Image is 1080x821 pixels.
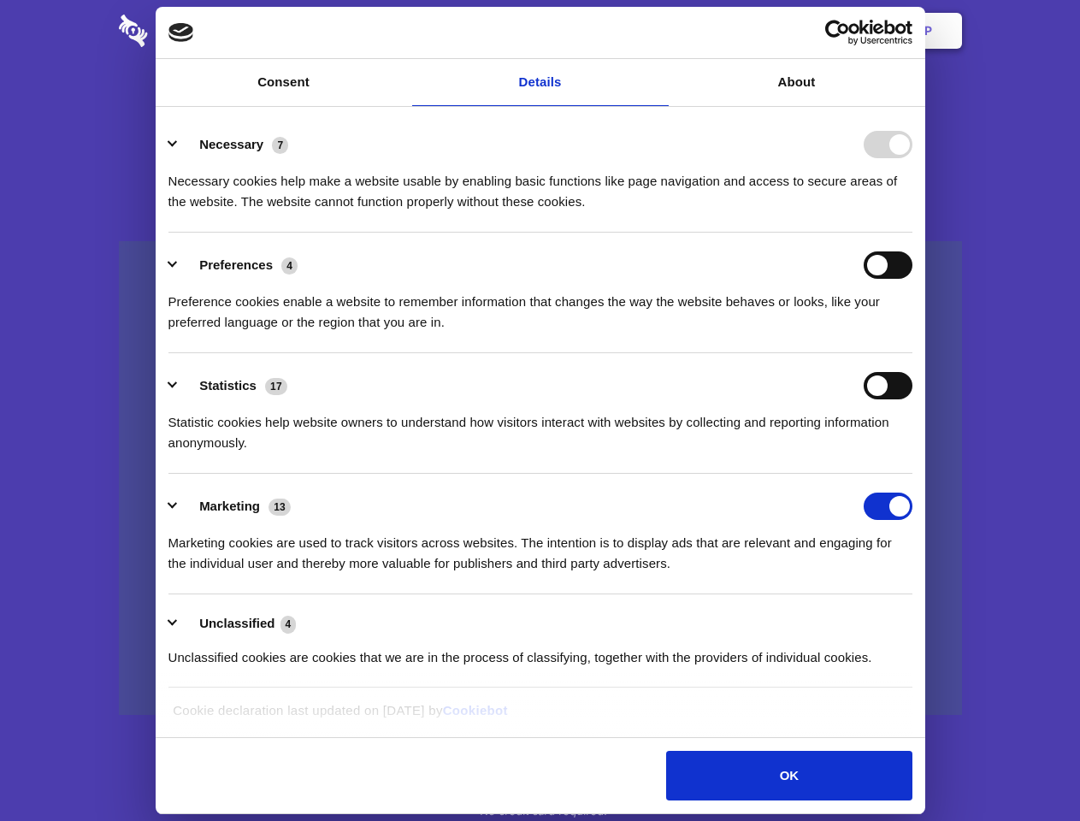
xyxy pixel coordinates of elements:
div: Cookie declaration last updated on [DATE] by [160,700,920,734]
a: Consent [156,59,412,106]
img: logo [168,23,194,42]
a: Details [412,59,669,106]
button: Marketing (13) [168,493,302,520]
button: Statistics (17) [168,372,298,399]
a: Contact [693,4,772,57]
button: OK [666,751,912,800]
a: Pricing [502,4,576,57]
button: Unclassified (4) [168,613,307,635]
div: Unclassified cookies are cookies that we are in the process of classifying, together with the pro... [168,635,912,668]
span: 4 [280,616,297,633]
span: 7 [272,137,288,154]
h1: Eliminate Slack Data Loss. [119,77,962,139]
button: Necessary (7) [168,131,299,158]
a: Wistia video thumbnail [119,241,962,716]
a: Login [776,4,850,57]
button: Preferences (4) [168,251,309,279]
iframe: Drift Widget Chat Controller [994,735,1059,800]
label: Marketing [199,499,260,513]
div: Statistic cookies help website owners to understand how visitors interact with websites by collec... [168,399,912,453]
span: 4 [281,257,298,275]
a: About [669,59,925,106]
label: Statistics [199,378,257,393]
a: Usercentrics Cookiebot - opens in a new window [763,20,912,45]
span: 13 [269,499,291,516]
label: Preferences [199,257,273,272]
h4: Auto-redaction of sensitive data, encrypted data sharing and self-destructing private chats. Shar... [119,156,962,212]
img: logo-wordmark-white-trans-d4663122ce5f474addd5e946df7df03e33cb6a1c49d2221995e7729f52c070b2.svg [119,15,265,47]
div: Necessary cookies help make a website usable by enabling basic functions like page navigation and... [168,158,912,212]
div: Marketing cookies are used to track visitors across websites. The intention is to display ads tha... [168,520,912,574]
a: Cookiebot [443,703,508,718]
label: Necessary [199,137,263,151]
div: Preference cookies enable a website to remember information that changes the way the website beha... [168,279,912,333]
span: 17 [265,378,287,395]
